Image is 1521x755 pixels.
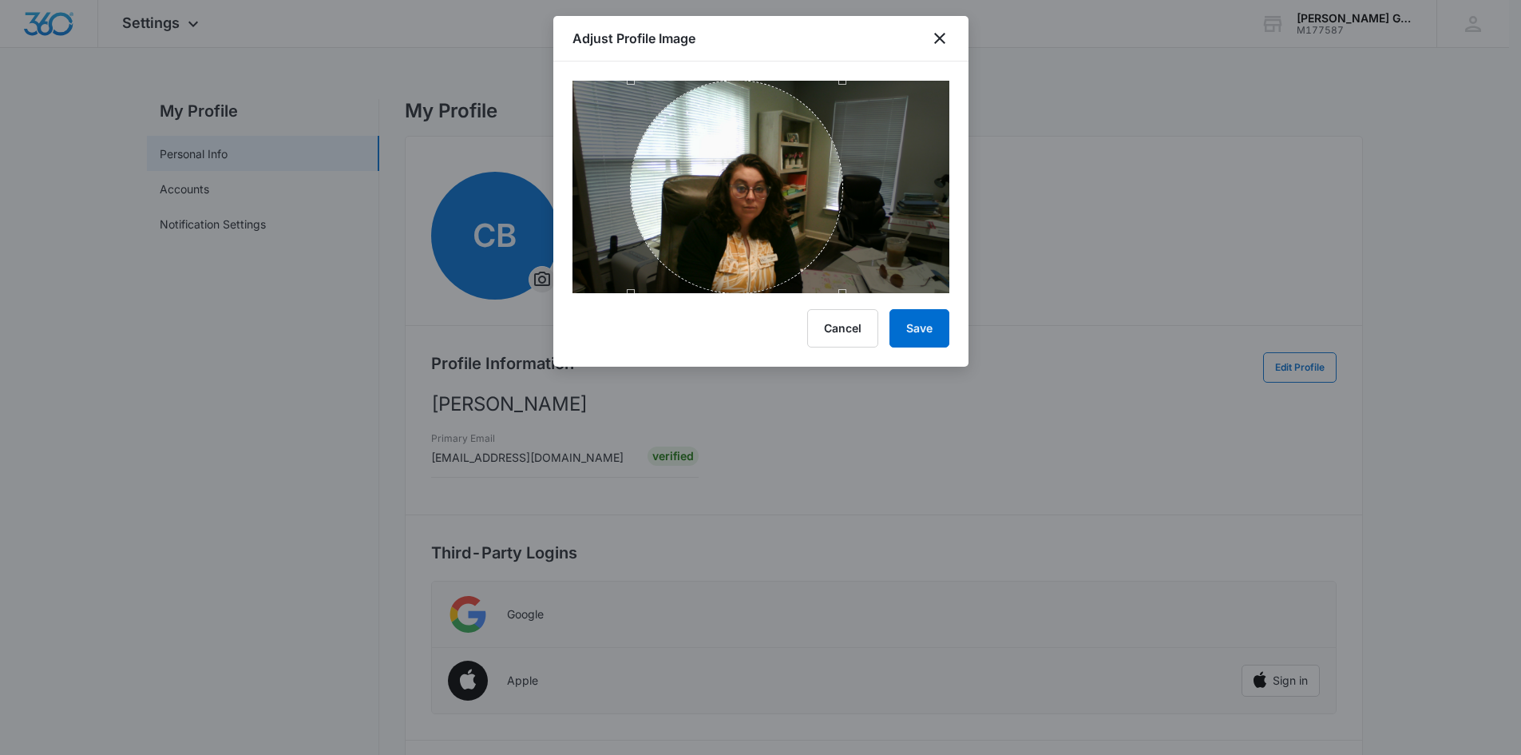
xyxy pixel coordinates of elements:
[572,29,695,48] h1: Adjust Profile Image
[631,81,843,293] div: Use the arrow keys to move the crop selection area
[807,309,878,348] button: Cancel
[889,309,949,348] button: Save
[572,81,949,293] img: Use the controls provided to crop this image
[930,29,949,48] button: close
